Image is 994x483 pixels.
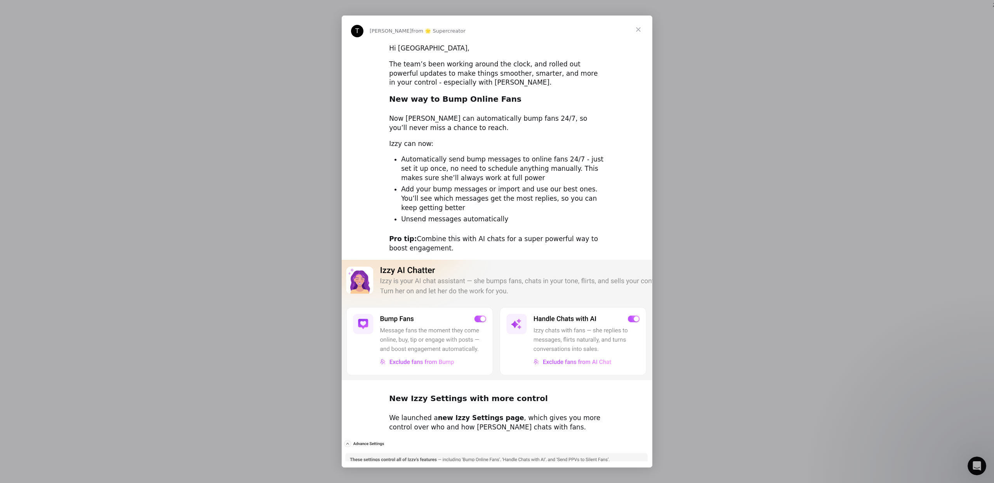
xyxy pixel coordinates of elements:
div: The team’s been working around the clock, and rolled out powerful updates to make things smoother... [389,60,605,87]
span: from 🌟 Supercreator [412,28,466,34]
div: We launched a , which gives you more control over who and how [PERSON_NAME] chats with fans. [389,414,605,432]
b: new Izzy Settings page [438,414,524,422]
h2: New way to Bump Online Fans [389,94,605,108]
span: [PERSON_NAME] [370,28,412,34]
span: Close [624,16,652,43]
div: Izzy can now: [389,139,605,149]
h2: New Izzy Settings with more control [389,393,605,408]
div: Profile image for Tanya [351,25,363,37]
div: Now [PERSON_NAME] can automatically bump fans 24/7, so you’ll never miss a chance to reach. [389,114,605,133]
li: Add your bump messages or import and use our best ones. You’ll see which messages get the most re... [401,185,605,213]
div: Combine this with AI chats for a super powerful way to boost engagement. [389,235,605,253]
div: Hi [GEOGRAPHIC_DATA], [389,44,605,53]
li: Automatically send bump messages to online fans 24/7 - just set it up once, no need to schedule a... [401,155,605,183]
li: Unsend messages automatically [401,215,605,224]
b: Pro tip: [389,235,417,243]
